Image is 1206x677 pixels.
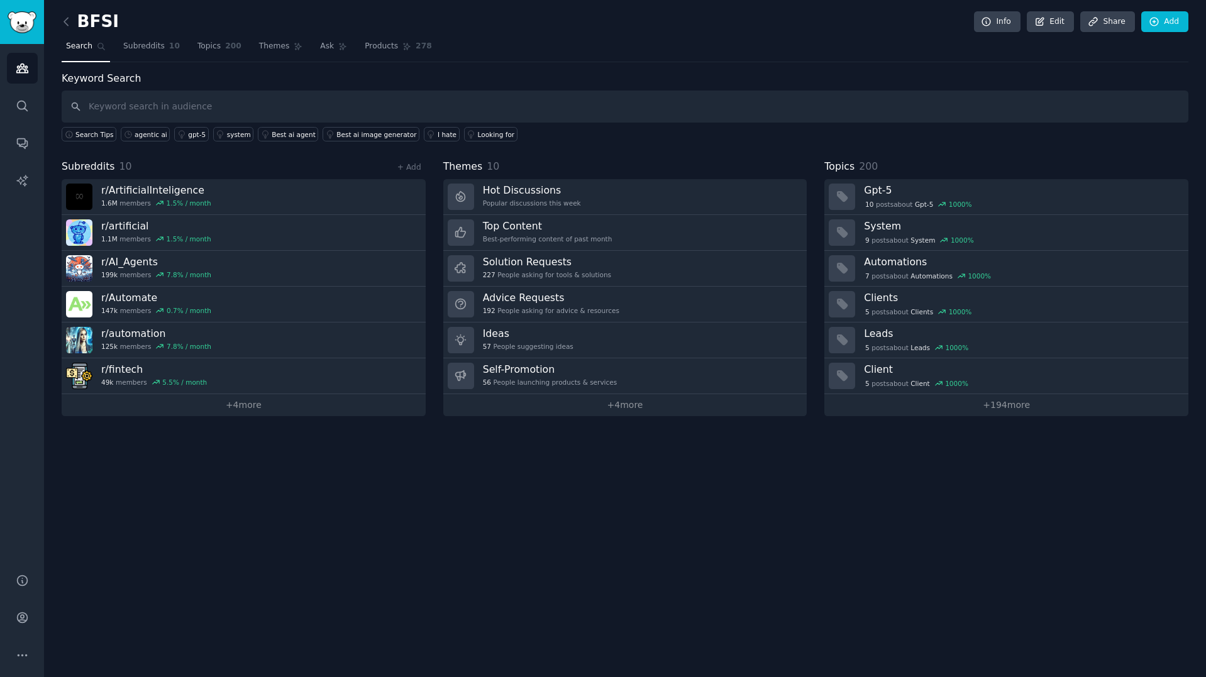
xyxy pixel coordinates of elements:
a: Products278 [360,36,436,62]
div: Best ai agent [272,130,316,139]
h3: r/ automation [101,327,211,340]
h3: Gpt-5 [864,184,1180,197]
a: system [213,127,253,141]
div: 1.5 % / month [167,234,211,243]
span: 192 [483,306,495,315]
a: +4more [443,394,807,416]
h3: Self-Promotion [483,363,617,376]
div: People asking for advice & resources [483,306,619,315]
img: GummySearch logo [8,11,36,33]
div: 7.8 % / month [167,270,211,279]
h3: r/ fintech [101,363,207,376]
div: 1000 % [945,379,968,388]
a: System9postsaboutSystem1000% [824,215,1188,251]
a: r/Automate147kmembers0.7% / month [62,287,426,322]
div: Best-performing content of past month [483,234,612,243]
a: Client5postsaboutClient1000% [824,358,1188,394]
a: Best ai agent [258,127,318,141]
span: 227 [483,270,495,279]
a: Search [62,36,110,62]
a: r/artificial1.1Mmembers1.5% / month [62,215,426,251]
span: System [910,236,935,245]
span: 49k [101,378,113,387]
span: 57 [483,342,491,351]
span: 10 [119,160,132,172]
a: agentic ai [121,127,170,141]
div: Looking for [478,130,515,139]
img: Automate [66,291,92,317]
span: Themes [443,159,483,175]
h3: r/ artificial [101,219,211,233]
div: members [101,199,211,207]
a: Best ai image generator [323,127,419,141]
div: 1.5 % / month [167,199,211,207]
a: gpt-5 [174,127,208,141]
a: I hate [424,127,460,141]
a: Ask [316,36,351,62]
a: r/AI_Agents199kmembers7.8% / month [62,251,426,287]
span: 5 [865,379,870,388]
div: Best ai image generator [336,130,416,139]
span: Products [365,41,398,52]
div: members [101,342,211,351]
span: Subreddits [123,41,165,52]
span: 5 [865,307,870,316]
h3: Automations [864,255,1180,268]
img: AI_Agents [66,255,92,282]
a: +194more [824,394,1188,416]
h3: Top Content [483,219,612,233]
a: Looking for [464,127,517,141]
div: post s about [864,342,970,353]
h3: Leads [864,327,1180,340]
div: 7.8 % / month [167,342,211,351]
span: 200 [225,41,241,52]
a: Subreddits10 [119,36,184,62]
div: 5.5 % / month [162,378,207,387]
div: I hate [438,130,456,139]
span: 9 [865,236,870,245]
span: 200 [859,160,878,172]
a: +4more [62,394,426,416]
div: 1000 % [945,343,968,352]
div: gpt-5 [188,130,206,139]
div: members [101,270,211,279]
div: People suggesting ideas [483,342,573,351]
span: Automations [910,272,953,280]
a: Clients5postsaboutClients1000% [824,287,1188,322]
span: 5 [865,343,870,352]
a: Share [1080,11,1134,33]
span: Themes [259,41,290,52]
a: Themes [255,36,307,62]
h3: Hot Discussions [483,184,581,197]
input: Keyword search in audience [62,91,1188,123]
div: system [227,130,251,139]
a: Hot DiscussionsPopular discussions this week [443,179,807,215]
div: People asking for tools & solutions [483,270,611,279]
label: Keyword Search [62,72,141,84]
img: artificial [66,219,92,246]
span: Topics [824,159,855,175]
div: 1000 % [968,272,991,280]
a: Ideas57People suggesting ideas [443,322,807,358]
a: Self-Promotion56People launching products & services [443,358,807,394]
span: 125k [101,342,118,351]
span: 278 [416,41,432,52]
div: 1000 % [949,200,972,209]
img: ArtificialInteligence [66,184,92,210]
div: post s about [864,270,992,282]
h3: r/ Automate [101,291,211,304]
h3: Ideas [483,327,573,340]
a: Add [1141,11,1188,33]
span: 1.1M [101,234,118,243]
h3: Clients [864,291,1180,304]
a: + Add [397,163,421,172]
span: 147k [101,306,118,315]
span: Clients [910,307,933,316]
a: Advice Requests192People asking for advice & resources [443,287,807,322]
a: Gpt-510postsaboutGpt-51000% [824,179,1188,215]
a: Automations7postsaboutAutomations1000% [824,251,1188,287]
div: post s about [864,199,973,210]
div: members [101,378,207,387]
span: 7 [865,272,870,280]
h3: Solution Requests [483,255,611,268]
